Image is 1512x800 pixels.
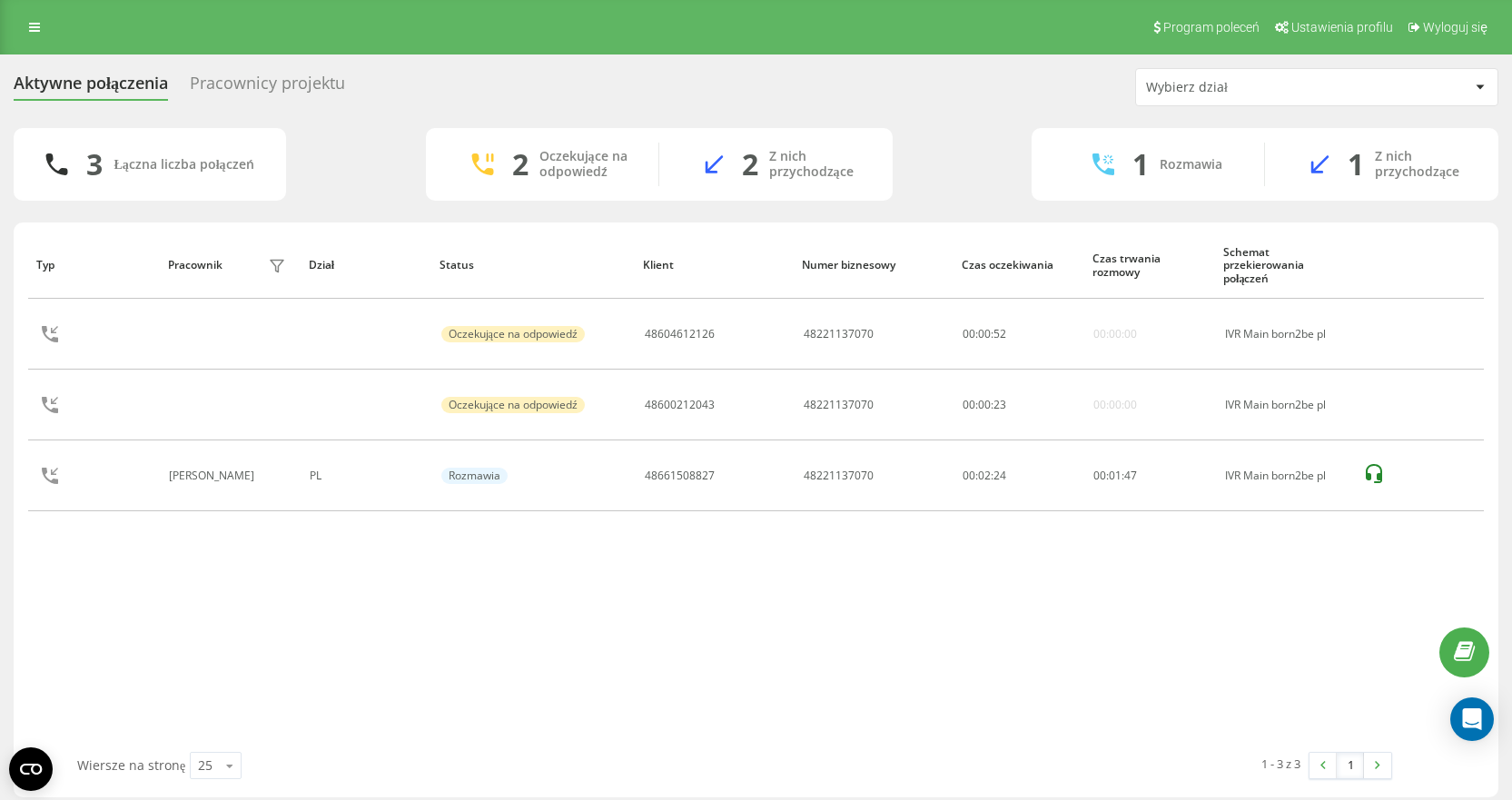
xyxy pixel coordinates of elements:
[441,397,585,413] div: Oczekujące na odpowiedź
[645,399,715,411] div: 48600212043
[1291,20,1393,35] span: Ustawienia profilu
[1093,399,1137,411] div: 00:00:00
[1223,246,1344,285] div: Schemat przekierowania połączeń
[9,747,53,791] button: Open CMP widget
[963,326,975,341] span: 00
[962,259,1075,272] div: Czas oczekiwania
[1225,328,1343,341] div: IVR Main born2be pl
[645,328,715,341] div: 48604612126
[742,147,758,182] div: 2
[1261,755,1300,773] div: 1 - 3 z 3
[963,469,1073,482] div: 00:02:24
[1092,252,1206,279] div: Czas trwania rozmowy
[539,149,631,180] div: Oczekujące na odpowiedź
[1423,20,1487,35] span: Wyloguj się
[1160,157,1222,173] div: Rozmawia
[993,326,1006,341] span: 52
[1146,80,1363,95] div: Wybierz dział
[1124,468,1137,483] span: 47
[1163,20,1260,35] span: Program poleceń
[1109,468,1122,483] span: 01
[114,157,253,173] div: Łączna liczba połączeń
[963,397,975,412] span: 00
[1337,753,1364,778] a: 1
[963,399,1006,411] div: : :
[1225,399,1343,411] div: IVR Main born2be pl
[198,756,212,775] div: 25
[168,259,222,272] div: Pracownik
[512,147,529,182] div: 2
[1093,469,1137,482] div: : :
[978,397,991,412] span: 00
[769,149,865,180] div: Z nich przychodzące
[190,74,345,102] div: Pracownicy projektu
[804,399,874,411] div: 48221137070
[963,328,1006,341] div: : :
[1093,468,1106,483] span: 00
[77,756,185,774] span: Wiersze na stronę
[36,259,150,272] div: Typ
[804,328,874,341] div: 48221137070
[86,147,103,182] div: 3
[804,469,874,482] div: 48221137070
[441,468,508,484] div: Rozmawia
[1375,149,1471,180] div: Z nich przychodzące
[978,326,991,341] span: 00
[1348,147,1364,182] div: 1
[309,259,422,272] div: Dział
[993,397,1006,412] span: 23
[14,74,168,102] div: Aktywne połączenia
[310,469,420,482] div: PL
[440,259,627,272] div: Status
[1093,328,1137,341] div: 00:00:00
[1450,697,1494,741] div: Open Intercom Messenger
[643,259,785,272] div: Klient
[802,259,944,272] div: Numer biznesowy
[1132,147,1149,182] div: 1
[645,469,715,482] div: 48661508827
[1225,469,1343,482] div: IVR Main born2be pl
[441,326,585,342] div: Oczekujące na odpowiedź
[169,469,259,482] div: [PERSON_NAME]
